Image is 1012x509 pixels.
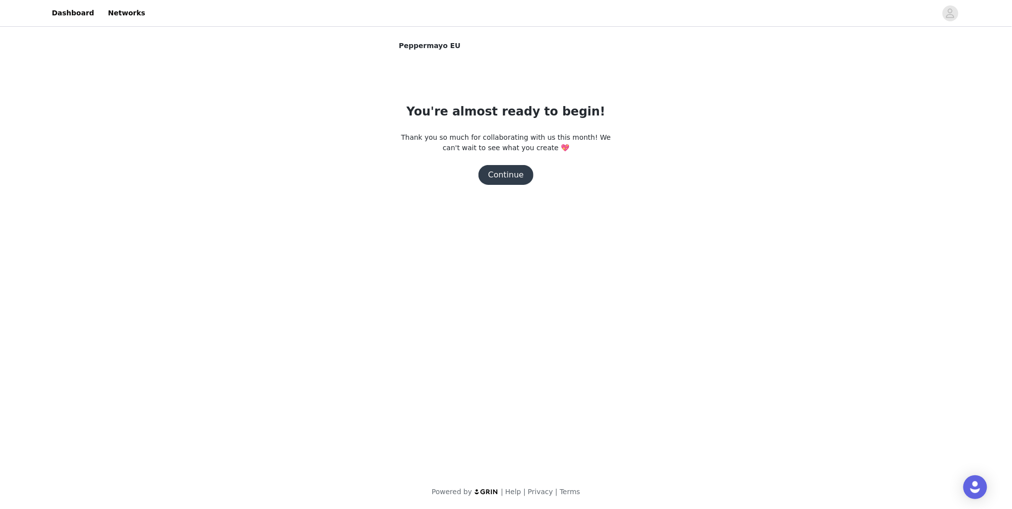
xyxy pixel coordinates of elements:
h1: You're almost ready to begin! [407,103,605,120]
span: | [523,488,526,496]
img: logo [474,489,499,495]
span: Peppermayo EU [399,41,461,51]
div: Open Intercom Messenger [963,475,987,499]
button: Continue [478,165,534,185]
a: Terms [560,488,580,496]
div: avatar [946,5,955,21]
span: | [501,488,503,496]
a: Privacy [528,488,553,496]
p: Thank you so much for collaborating with us this month! We can't wait to see what you create 💖 [399,132,613,153]
a: Help [505,488,521,496]
span: Powered by [432,488,472,496]
a: Dashboard [46,2,100,24]
a: Networks [102,2,151,24]
span: | [555,488,558,496]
